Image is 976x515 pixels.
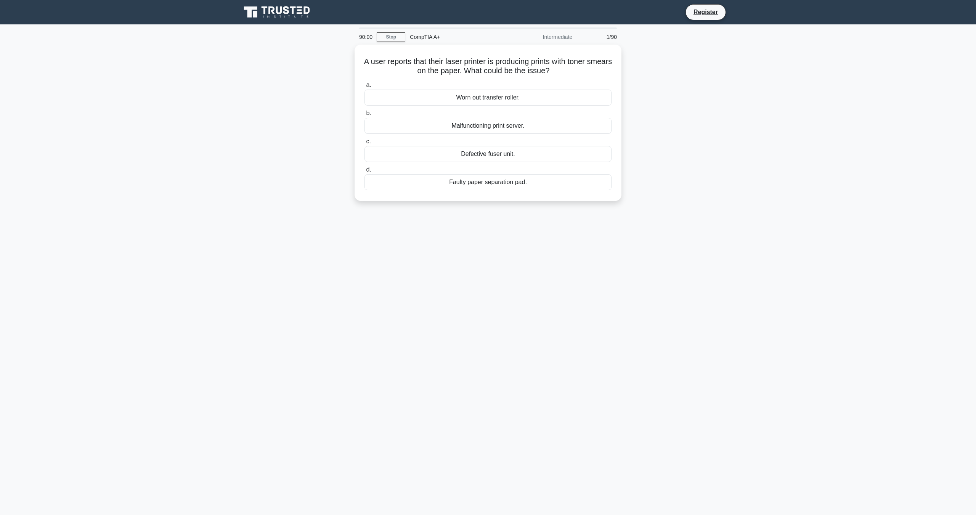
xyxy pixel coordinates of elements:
span: d. [366,166,371,173]
div: 90:00 [355,29,377,45]
a: Register [689,7,722,17]
div: Intermediate [510,29,577,45]
h5: A user reports that their laser printer is producing prints with toner smears on the paper. What ... [364,57,612,76]
div: Faulty paper separation pad. [364,174,612,190]
div: CompTIA A+ [405,29,510,45]
div: Malfunctioning print server. [364,118,612,134]
span: b. [366,110,371,116]
span: a. [366,82,371,88]
div: Worn out transfer roller. [364,90,612,106]
div: Defective fuser unit. [364,146,612,162]
div: 1/90 [577,29,621,45]
span: c. [366,138,371,144]
a: Stop [377,32,405,42]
